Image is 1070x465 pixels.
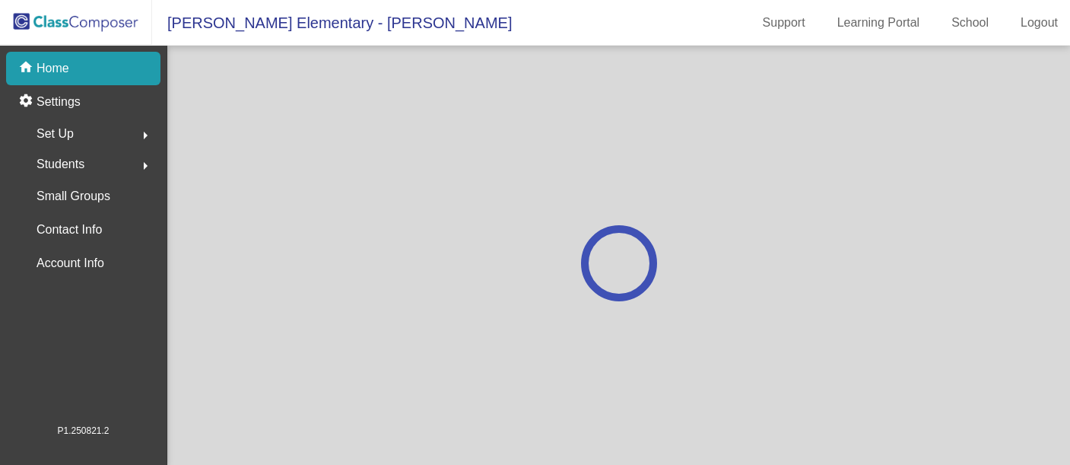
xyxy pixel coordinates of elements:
[18,59,37,78] mat-icon: home
[37,59,69,78] p: Home
[1008,11,1070,35] a: Logout
[37,253,104,274] p: Account Info
[37,123,74,145] span: Set Up
[37,186,110,207] p: Small Groups
[18,93,37,111] mat-icon: settings
[37,93,81,111] p: Settings
[152,11,512,35] span: [PERSON_NAME] Elementary - [PERSON_NAME]
[136,126,154,145] mat-icon: arrow_right
[37,219,102,240] p: Contact Info
[37,154,84,175] span: Students
[825,11,932,35] a: Learning Portal
[751,11,818,35] a: Support
[939,11,1001,35] a: School
[136,157,154,175] mat-icon: arrow_right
